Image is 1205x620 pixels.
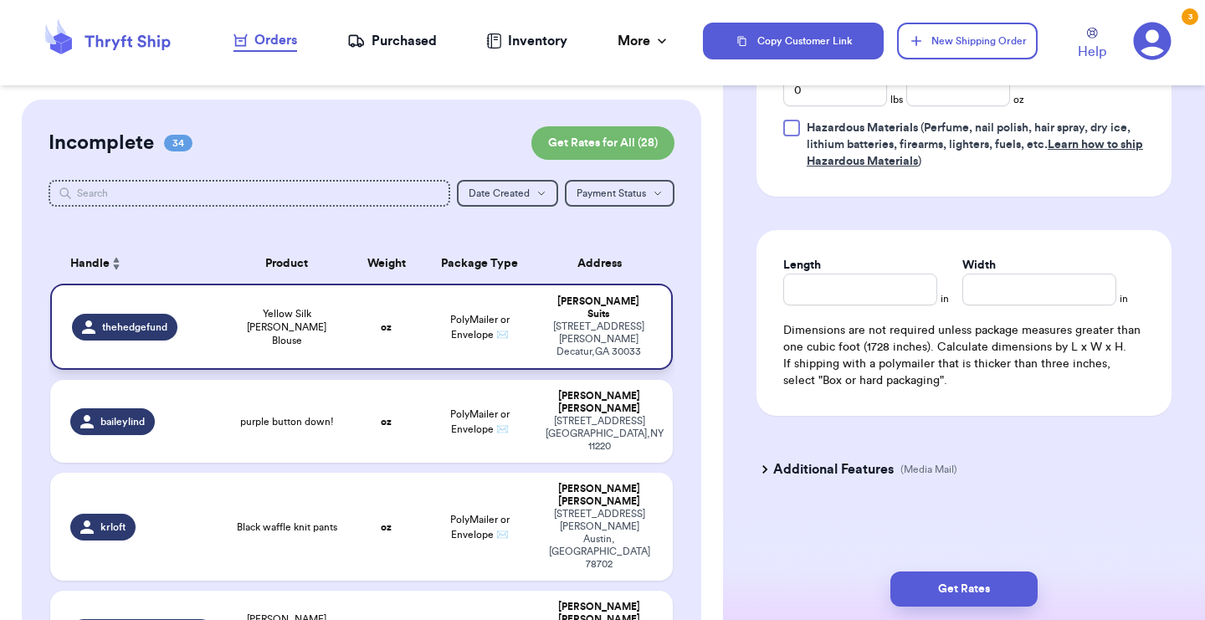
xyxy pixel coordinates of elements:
span: krloft [100,520,126,534]
span: Hazardous Materials [807,122,918,134]
button: Get Rates [890,571,1038,607]
label: Length [783,257,821,274]
h2: Incomplete [49,130,154,156]
span: PolyMailer or Envelope ✉️ [450,409,510,434]
strong: oz [381,322,392,332]
button: New Shipping Order [897,23,1038,59]
span: thehedgefund [102,320,167,334]
div: Dimensions are not required unless package measures greater than one cubic foot (1728 inches). Ca... [783,322,1145,389]
span: 34 [164,135,192,151]
button: Copy Customer Link [703,23,884,59]
span: PolyMailer or Envelope ✉️ [450,515,510,540]
span: Date Created [469,188,530,198]
div: Orders [233,30,297,50]
button: Payment Status [565,180,674,207]
div: [PERSON_NAME] [PERSON_NAME] [546,390,653,415]
span: Yellow Silk [PERSON_NAME] Blouse [234,307,339,347]
p: If shipping with a polymailer that is thicker than three inches, select "Box or hard packaging". [783,356,1145,389]
span: baileylind [100,415,145,428]
th: Product [224,243,349,284]
span: PolyMailer or Envelope ✉️ [450,315,510,340]
button: Get Rates for All (28) [531,126,674,160]
div: [STREET_ADDRESS][PERSON_NAME] Austin , [GEOGRAPHIC_DATA] 78702 [546,508,653,571]
div: [STREET_ADDRESS] [GEOGRAPHIC_DATA] , NY 11220 [546,415,653,453]
th: Weight [349,243,423,284]
span: Handle [70,255,110,273]
div: [PERSON_NAME] Suits [546,295,651,320]
a: Orders [233,30,297,52]
p: (Media Mail) [900,463,957,476]
button: Sort ascending [110,254,123,274]
a: Inventory [486,31,567,51]
a: Help [1078,28,1106,62]
div: [PERSON_NAME] [PERSON_NAME] [546,483,653,508]
span: oz [1013,93,1024,106]
span: Payment Status [577,188,646,198]
th: Package Type [423,243,536,284]
div: 3 [1182,8,1198,25]
span: Help [1078,42,1106,62]
span: in [1120,292,1128,305]
span: purple button down! [240,415,334,428]
div: [STREET_ADDRESS][PERSON_NAME] Decatur , GA 30033 [546,320,651,358]
span: lbs [890,93,903,106]
th: Address [536,243,673,284]
strong: oz [381,417,392,427]
a: Purchased [347,31,437,51]
span: in [941,292,949,305]
div: More [618,31,670,51]
button: Date Created [457,180,558,207]
span: Black waffle knit pants [237,520,337,534]
h3: Additional Features [773,459,894,479]
strong: oz [381,522,392,532]
a: 3 [1133,22,1172,60]
input: Search [49,180,450,207]
label: Width [962,257,996,274]
span: (Perfume, nail polish, hair spray, dry ice, lithium batteries, firearms, lighters, fuels, etc. ) [807,122,1143,167]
